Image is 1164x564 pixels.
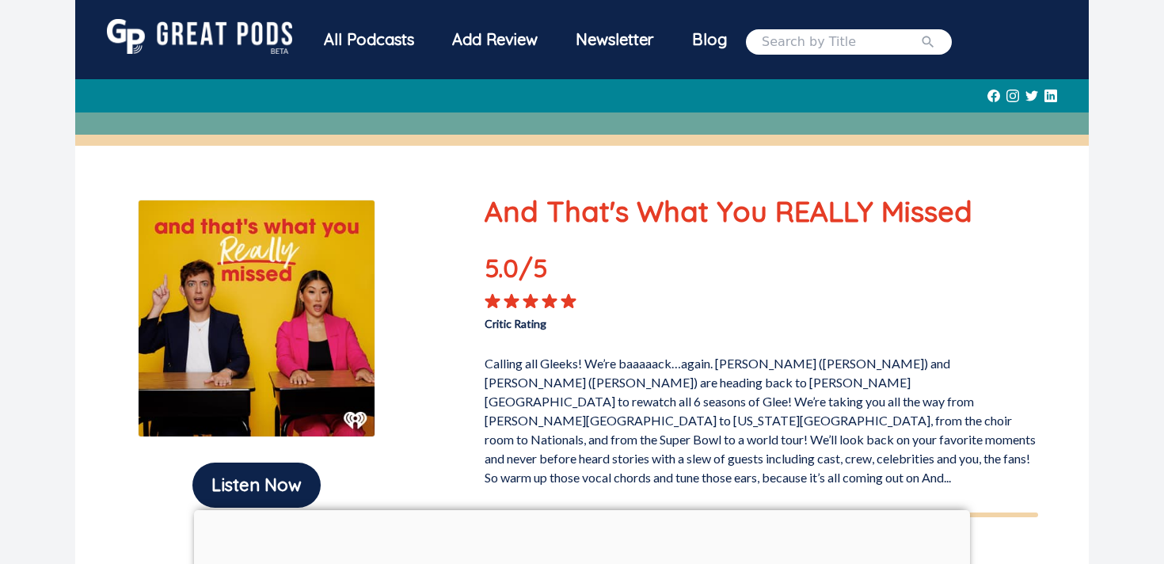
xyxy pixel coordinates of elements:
a: Newsletter [557,19,673,64]
img: And That's What You REALLY Missed [138,200,375,437]
p: And That's What You REALLY Missed [485,190,1038,233]
a: Blog [673,19,746,60]
a: All Podcasts [305,19,433,64]
p: 5.0 /5 [485,249,595,293]
input: Search by Title [762,32,920,51]
div: Newsletter [557,19,673,60]
img: GreatPods [107,19,292,54]
div: All Podcasts [305,19,433,60]
a: Add Review [433,19,557,60]
p: Critic Rating [485,309,761,332]
p: Calling all Gleeks! We’re baaaaack…again. [PERSON_NAME] ([PERSON_NAME]) and [PERSON_NAME] ([PERSO... [485,348,1038,487]
button: Listen Now [192,463,321,508]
